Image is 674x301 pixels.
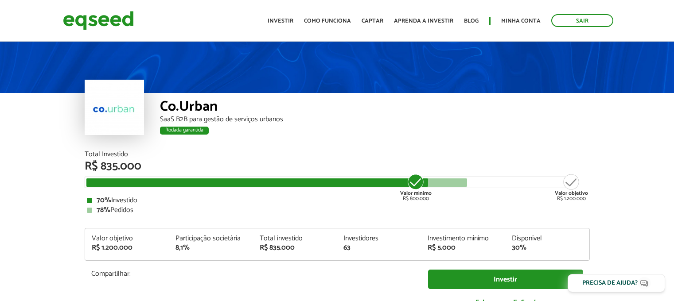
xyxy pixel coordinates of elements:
[91,270,415,278] p: Compartilhar:
[97,194,111,206] strong: 70%
[555,173,588,201] div: R$ 1.200.000
[175,235,246,242] div: Participação societária
[260,244,331,251] div: R$ 835.000
[399,173,432,201] div: R$ 800.000
[428,244,499,251] div: R$ 5.000
[343,244,414,251] div: 63
[260,235,331,242] div: Total investido
[87,207,588,214] div: Pedidos
[160,127,209,135] div: Rodada garantida
[92,244,163,251] div: R$ 1.200.000
[551,14,613,27] a: Sair
[343,235,414,242] div: Investidores
[304,18,351,24] a: Como funciona
[501,18,541,24] a: Minha conta
[85,151,590,158] div: Total Investido
[87,197,588,204] div: Investido
[175,244,246,251] div: 8,1%
[160,100,590,116] div: Co.Urban
[97,204,110,216] strong: 78%
[362,18,383,24] a: Captar
[160,116,590,123] div: SaaS B2B para gestão de serviços urbanos
[512,235,583,242] div: Disponível
[512,244,583,251] div: 30%
[63,9,134,32] img: EqSeed
[400,189,432,197] strong: Valor mínimo
[428,270,583,289] a: Investir
[92,235,163,242] div: Valor objetivo
[428,235,499,242] div: Investimento mínimo
[555,189,588,197] strong: Valor objetivo
[464,18,479,24] a: Blog
[85,161,590,172] div: R$ 835.000
[394,18,453,24] a: Aprenda a investir
[268,18,293,24] a: Investir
